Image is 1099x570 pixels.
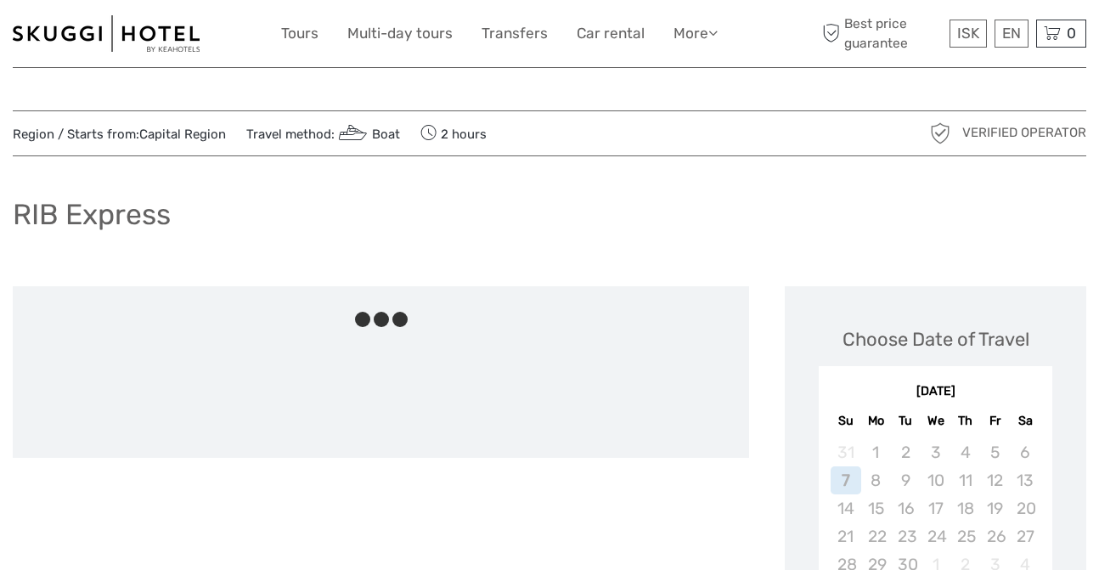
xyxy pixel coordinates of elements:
[818,14,945,52] span: Best price guarantee
[980,438,1010,466] div: Not available Friday, September 5th, 2025
[980,466,1010,494] div: Not available Friday, September 12th, 2025
[13,197,171,232] h1: RIB Express
[1010,466,1040,494] div: Not available Saturday, September 13th, 2025
[927,120,954,147] img: verified_operator_grey_128.png
[246,121,400,145] span: Travel method:
[831,522,860,550] div: Not available Sunday, September 21st, 2025
[962,124,1086,142] span: Verified Operator
[950,438,980,466] div: Not available Thursday, September 4th, 2025
[891,438,921,466] div: Not available Tuesday, September 2nd, 2025
[921,494,950,522] div: Not available Wednesday, September 17th, 2025
[861,522,891,550] div: Not available Monday, September 22nd, 2025
[921,409,950,432] div: We
[980,522,1010,550] div: Not available Friday, September 26th, 2025
[335,127,400,142] a: Boat
[281,21,318,46] a: Tours
[482,21,548,46] a: Transfers
[861,466,891,494] div: Not available Monday, September 8th, 2025
[420,121,487,145] span: 2 hours
[1010,494,1040,522] div: Not available Saturday, September 20th, 2025
[1010,522,1040,550] div: Not available Saturday, September 27th, 2025
[980,409,1010,432] div: Fr
[891,494,921,522] div: Not available Tuesday, September 16th, 2025
[139,127,226,142] a: Capital Region
[831,409,860,432] div: Su
[831,494,860,522] div: Not available Sunday, September 14th, 2025
[921,438,950,466] div: Not available Wednesday, September 3rd, 2025
[347,21,453,46] a: Multi-day tours
[861,494,891,522] div: Not available Monday, September 15th, 2025
[843,326,1029,353] div: Choose Date of Travel
[921,466,950,494] div: Not available Wednesday, September 10th, 2025
[673,21,718,46] a: More
[950,409,980,432] div: Th
[577,21,645,46] a: Car rental
[819,383,1052,401] div: [DATE]
[831,438,860,466] div: Not available Sunday, August 31st, 2025
[13,15,200,52] img: 775-5b89b4b8-7bcb-43f1-a70d-abab25313c6b_logo_small.jpg
[13,126,226,144] span: Region / Starts from:
[980,494,1010,522] div: Not available Friday, September 19th, 2025
[1010,409,1040,432] div: Sa
[891,522,921,550] div: Not available Tuesday, September 23rd, 2025
[921,522,950,550] div: Not available Wednesday, September 24th, 2025
[950,494,980,522] div: Not available Thursday, September 18th, 2025
[861,438,891,466] div: Not available Monday, September 1st, 2025
[891,466,921,494] div: Not available Tuesday, September 9th, 2025
[891,409,921,432] div: Tu
[1010,438,1040,466] div: Not available Saturday, September 6th, 2025
[1064,25,1079,42] span: 0
[957,25,979,42] span: ISK
[995,20,1029,48] div: EN
[861,409,891,432] div: Mo
[950,522,980,550] div: Not available Thursday, September 25th, 2025
[831,466,860,494] div: Not available Sunday, September 7th, 2025
[950,466,980,494] div: Not available Thursday, September 11th, 2025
